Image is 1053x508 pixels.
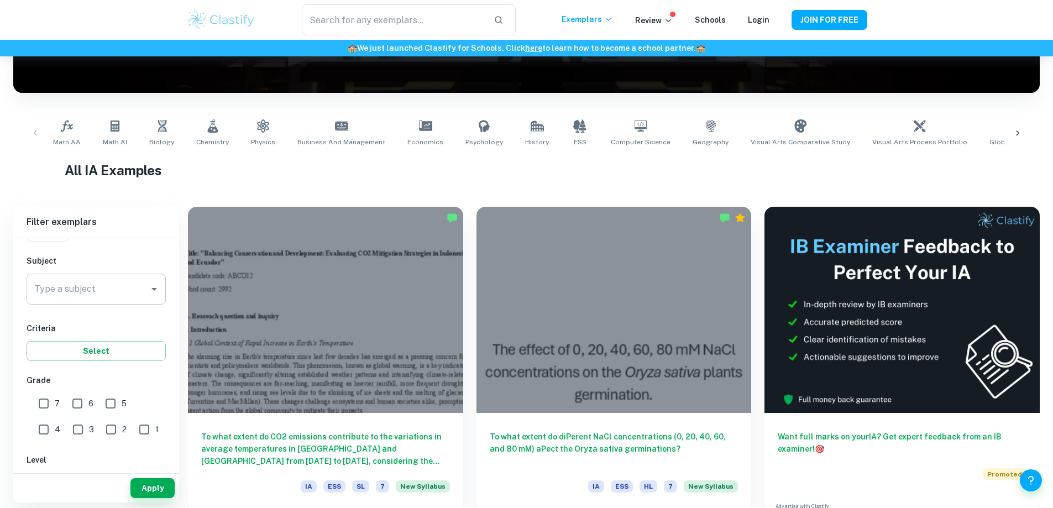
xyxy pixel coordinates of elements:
button: Help and Feedback [1020,469,1042,491]
img: Thumbnail [764,207,1040,413]
span: IA [588,480,604,493]
h6: Level [27,454,166,466]
span: SL [352,480,369,493]
h1: All IA Examples [65,160,988,180]
h6: To what extent do diPerent NaCl concentrations (0, 20, 40, 60, and 80 mM) aPect the Oryza sativa ... [490,431,738,467]
span: 3 [89,423,94,436]
h6: Subject [27,255,166,267]
span: Visual Arts Comparative Study [751,137,850,147]
h6: Filter exemplars [13,207,179,238]
span: Math AI [103,137,127,147]
input: Search for any exemplars... [302,4,484,35]
button: Select [27,341,166,361]
span: New Syllabus [396,480,450,493]
span: ESS [323,480,345,493]
span: 7 [55,397,60,410]
img: Marked [719,212,730,223]
span: Chemistry [196,137,229,147]
span: New Syllabus [684,480,738,493]
button: Apply [130,478,175,498]
div: Starting from the May 2026 session, the ESS IA requirements have changed. We created this exempla... [684,480,738,499]
a: Login [748,15,769,24]
button: Open [146,281,162,297]
img: Clastify logo [186,9,256,31]
span: Promoted [983,468,1026,480]
h6: Criteria [27,322,166,334]
span: 7 [664,480,677,493]
span: 1 [155,423,159,436]
span: Visual Arts Process Portfolio [872,137,967,147]
span: History [525,137,549,147]
span: Computer Science [611,137,670,147]
span: HL [640,480,657,493]
span: 4 [55,423,60,436]
p: Exemplars [562,13,613,25]
h6: Want full marks on your IA ? Get expert feedback from an IB examiner! [778,431,1026,455]
div: Starting from the May 2026 session, the ESS IA requirements have changed. We created this exempla... [396,480,450,499]
span: Math AA [53,137,81,147]
a: Schools [695,15,726,24]
span: 7 [376,480,389,493]
span: Business and Management [297,137,385,147]
h6: To what extent do CO2 emissions contribute to the variations in average temperatures in [GEOGRAPH... [201,431,450,467]
p: Review [635,14,673,27]
span: 🏫 [696,44,705,53]
span: ESS [574,137,586,147]
h6: Grade [27,374,166,386]
span: Global Politics [989,137,1038,147]
span: 6 [88,397,93,410]
span: 5 [122,397,127,410]
button: JOIN FOR FREE [792,10,867,30]
span: Biology [149,137,174,147]
img: Marked [447,212,458,223]
div: Premium [735,212,746,223]
h6: We just launched Clastify for Schools. Click to learn how to become a school partner. [2,42,1051,54]
span: 2 [122,423,127,436]
span: Psychology [465,137,503,147]
span: IA [301,480,317,493]
span: ESS [611,480,633,493]
span: 🎯 [815,444,824,453]
a: here [525,44,542,53]
span: 🏫 [348,44,357,53]
span: Economics [407,137,443,147]
span: Physics [251,137,275,147]
span: Geography [693,137,729,147]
